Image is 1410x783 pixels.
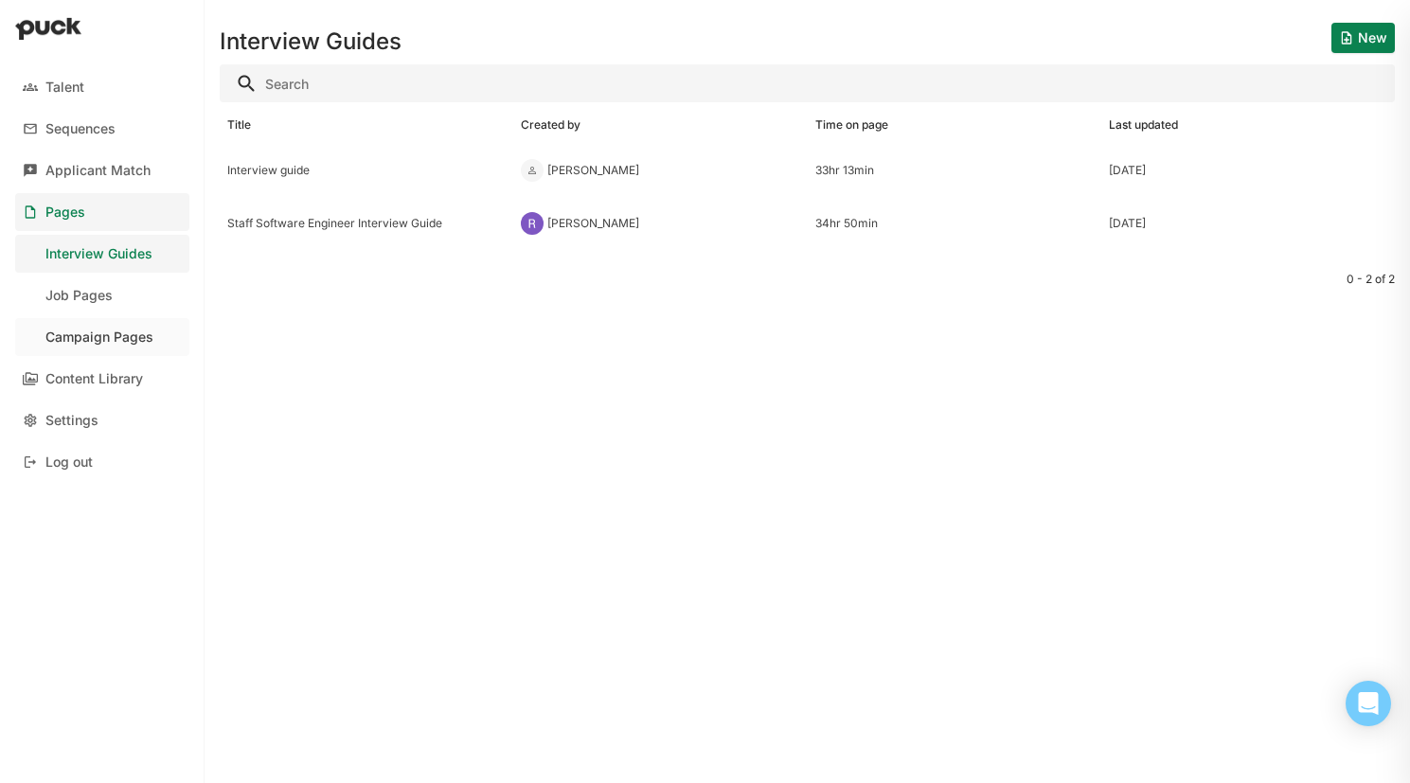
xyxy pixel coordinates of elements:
a: Campaign Pages [15,318,189,356]
a: Interview Guides [15,235,189,273]
div: Title [227,118,251,132]
div: Job Pages [45,288,113,304]
h1: Interview Guides [220,30,402,53]
div: Content Library [45,371,143,387]
div: Talent [45,80,84,96]
div: Open Intercom Messenger [1346,681,1391,726]
div: 33hr 13min [815,164,1094,177]
div: Interview guide [227,164,506,177]
a: Settings [15,401,189,439]
a: Pages [15,193,189,231]
div: Interview Guides [45,246,152,262]
a: Applicant Match [15,151,189,189]
a: Content Library [15,360,189,398]
div: 34hr 50min [815,217,1094,230]
div: Pages [45,205,85,221]
input: Search [220,64,1395,102]
div: [PERSON_NAME] [547,217,639,230]
div: Created by [521,118,580,132]
button: New [1331,23,1395,53]
div: Staff Software Engineer Interview Guide [227,217,506,230]
a: Talent [15,68,189,106]
a: Sequences [15,110,189,148]
div: [DATE] [1109,164,1146,177]
div: [PERSON_NAME] [547,164,639,177]
div: [DATE] [1109,217,1146,230]
div: Last updated [1109,118,1178,132]
div: 0 - 2 of 2 [220,273,1395,286]
div: Campaign Pages [45,329,153,346]
div: Log out [45,454,93,471]
div: Settings [45,413,98,429]
div: Applicant Match [45,163,151,179]
div: Sequences [45,121,116,137]
div: Time on page [815,118,888,132]
a: Job Pages [15,276,189,314]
